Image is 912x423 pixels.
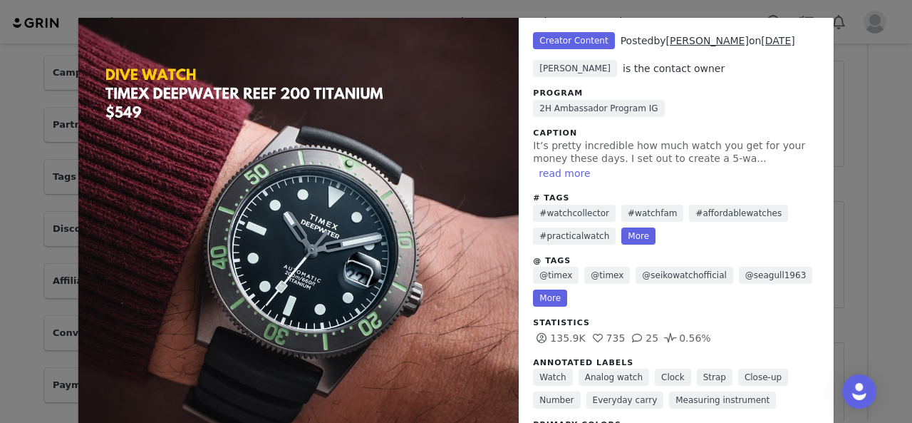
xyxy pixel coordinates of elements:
[533,100,664,117] a: 2H Ambassador Program IG
[669,392,776,409] a: Measuring instrument
[533,140,805,164] span: It’s pretty incredible how much watch you get for your money these days. I set out to create a 5-...
[11,11,494,27] body: Rich Text Area. Press ALT-0 for help.
[533,32,614,49] span: Creator Content
[623,61,725,76] div: is the contact owner
[533,357,819,370] div: Annotated Labels
[761,35,794,46] a: [DATE]
[689,205,788,222] a: #affordablewatches
[533,228,616,245] a: #practicalwatch
[533,290,567,307] a: More
[533,332,585,344] span: 135.9K
[697,369,732,386] a: Strap
[533,193,819,205] div: # Tags
[533,267,579,284] a: @timex
[533,369,572,386] a: Watch
[533,88,819,100] div: Program
[579,369,649,386] a: Analog watch
[655,369,691,386] a: Clock
[636,267,732,284] a: @seikowatchofficial
[533,205,616,222] a: #watchcollector
[662,332,710,344] span: 0.56%
[533,60,617,77] span: [PERSON_NAME]
[842,374,876,409] div: Open Intercom Messenger
[653,35,748,46] span: by
[666,35,749,46] a: [PERSON_NAME]
[533,165,596,182] button: read more
[533,128,819,140] div: Caption
[621,34,795,49] div: Posted on
[586,392,664,409] a: Everyday carry
[738,369,788,386] a: Close-up
[533,392,580,409] a: Number
[589,332,626,344] span: 735
[621,205,683,222] a: #watchfam
[533,317,819,330] div: Statistics
[628,332,658,344] span: 25
[584,267,630,284] a: @timex
[621,228,655,245] a: More
[533,255,819,267] div: @ Tags
[739,267,812,284] a: @seagull1963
